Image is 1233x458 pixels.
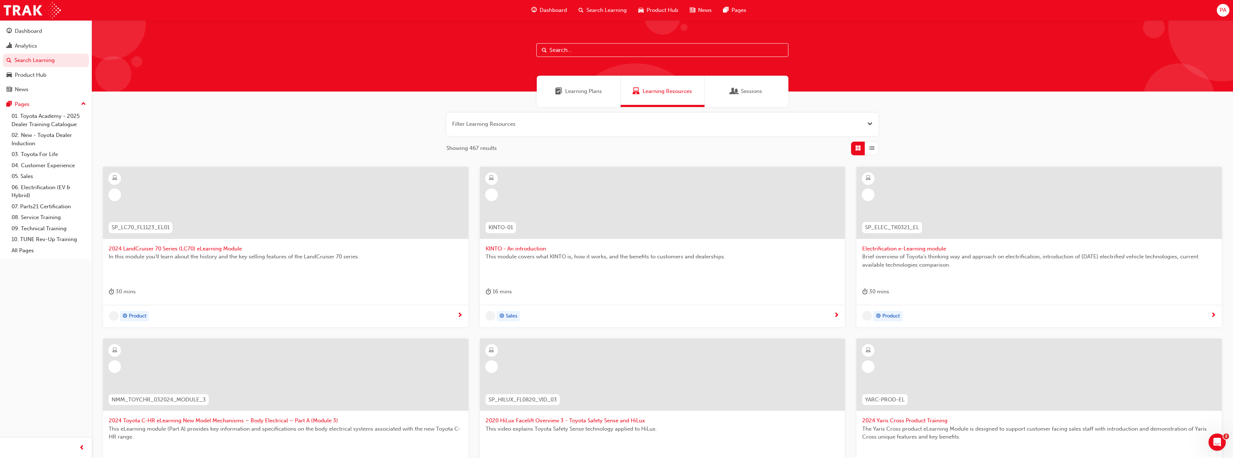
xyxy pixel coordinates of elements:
span: Open the filter [867,120,873,128]
span: YARC-PROD-EL [865,396,905,404]
span: pages-icon [6,101,12,108]
span: This module covers what KINTO is, how it works, and the benefits to customers and dealerships. [486,253,840,261]
span: Product [129,312,147,320]
span: guage-icon [6,28,12,35]
span: car-icon [638,6,644,15]
span: duration-icon [109,287,114,296]
span: 2024 Toyota C-HR eLearning New Model Mechanisms – Body Electrical – Part A (Module 3) [109,417,463,425]
a: Learning ResourcesLearning Resources [621,76,705,107]
span: The Yaris Cross product eLearning Module is designed to support customer facing sales staff with ... [862,425,1216,441]
span: next-icon [1211,312,1216,319]
a: news-iconNews [684,3,717,18]
span: Product Hub [647,6,678,14]
a: search-iconSearch Learning [573,3,633,18]
span: learningResourceType_ELEARNING-icon [489,346,494,355]
a: Learning PlansLearning Plans [537,76,621,107]
a: All Pages [9,245,89,256]
span: next-icon [457,312,463,319]
span: This video explains Toyota Safety Sense technology applied to HiLux. [486,425,840,433]
img: Trak [4,2,61,18]
a: 02. New - Toyota Dealer Induction [9,130,89,149]
a: 10. TUNE Rev-Up Training [9,234,89,245]
span: undefined-icon [109,311,118,321]
span: Search Learning [586,6,627,14]
span: In this module you'll learn about the history and the key selling features of the LandCruiser 70 ... [109,253,463,261]
span: search-icon [6,57,12,64]
span: Product [882,312,900,320]
span: Learning Plans [565,87,602,95]
iframe: Intercom live chat [1209,433,1226,451]
a: 08. Service Training [9,212,89,223]
span: target-icon [122,312,127,321]
span: PA [1220,6,1226,14]
span: Sales [506,312,517,320]
a: guage-iconDashboard [526,3,573,18]
span: KINTO-01 [489,223,513,232]
div: Pages [15,100,30,108]
a: SessionsSessions [705,76,788,107]
span: 2020 HiLux Facelift Overview 3 - Toyota Safety Sense and HiLux [486,417,840,425]
span: Sessions [731,87,738,95]
span: learningResourceType_ELEARNING-icon [866,174,871,183]
div: News [15,85,28,94]
span: Brief overview of Toyota’s thinking way and approach on electrification, introduction of [DATE] e... [862,253,1216,269]
a: Analytics [3,39,89,53]
a: 06. Electrification (EV & Hybrid) [9,182,89,201]
button: Pages [3,98,89,111]
a: KINTO-01KINTO - An introductionThis module covers what KINTO is, how it works, and the benefits t... [480,167,845,328]
span: 2 [1223,433,1229,439]
span: SP_ELEC_TK0321_EL [865,223,919,232]
span: learningResourceType_ELEARNING-icon [489,174,494,183]
span: up-icon [81,99,86,109]
span: NMM_TOYCHR_032024_MODULE_3 [112,396,206,404]
span: SP_HILUX_FL0820_VID_03 [489,396,557,404]
span: search-icon [579,6,584,15]
span: Search [542,46,547,54]
span: duration-icon [862,287,868,296]
span: 2024 Yaris Cross Product Training [862,417,1216,425]
span: undefined-icon [486,311,495,321]
button: DashboardAnalyticsSearch LearningProduct HubNews [3,23,89,98]
div: Analytics [15,42,37,50]
span: 2024 LandCruiser 70 Series (LC70) eLearning Module [109,245,463,253]
span: learningResourceType_ELEARNING-icon [112,346,117,355]
span: Learning Plans [555,87,562,95]
span: List [869,144,874,152]
span: learningResourceType_ELEARNING-icon [112,174,117,183]
span: chart-icon [6,43,12,49]
span: prev-icon [79,444,85,453]
span: Pages [732,6,746,14]
span: This eLearning module (Part A) provides key information and specifications on the body electrical... [109,425,463,441]
div: Product Hub [15,71,46,79]
span: Dashboard [540,6,567,14]
a: car-iconProduct Hub [633,3,684,18]
span: car-icon [6,72,12,79]
span: target-icon [876,312,881,321]
span: Showing 467 results [446,144,497,152]
a: Search Learning [3,54,89,67]
a: pages-iconPages [717,3,752,18]
a: Product Hub [3,68,89,82]
a: 09. Technical Training [9,223,89,234]
div: 30 mins [109,287,136,296]
span: News [698,6,712,14]
span: news-icon [690,6,695,15]
span: learningResourceType_ELEARNING-icon [866,346,871,355]
a: SP_LC70_FL1123_EL012024 LandCruiser 70 Series (LC70) eLearning ModuleIn this module you'll learn ... [103,167,468,328]
span: next-icon [834,312,839,319]
a: Dashboard [3,25,89,38]
input: Search... [536,43,788,57]
div: 16 mins [486,287,512,296]
div: 30 mins [862,287,889,296]
a: 05. Sales [9,171,89,182]
a: News [3,83,89,96]
span: SP_LC70_FL1123_EL01 [112,223,170,232]
span: duration-icon [486,287,491,296]
span: news-icon [6,86,12,93]
a: 07. Parts21 Certification [9,201,89,212]
span: undefined-icon [862,311,872,321]
span: Learning Resources [643,87,692,95]
button: PA [1217,4,1229,17]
